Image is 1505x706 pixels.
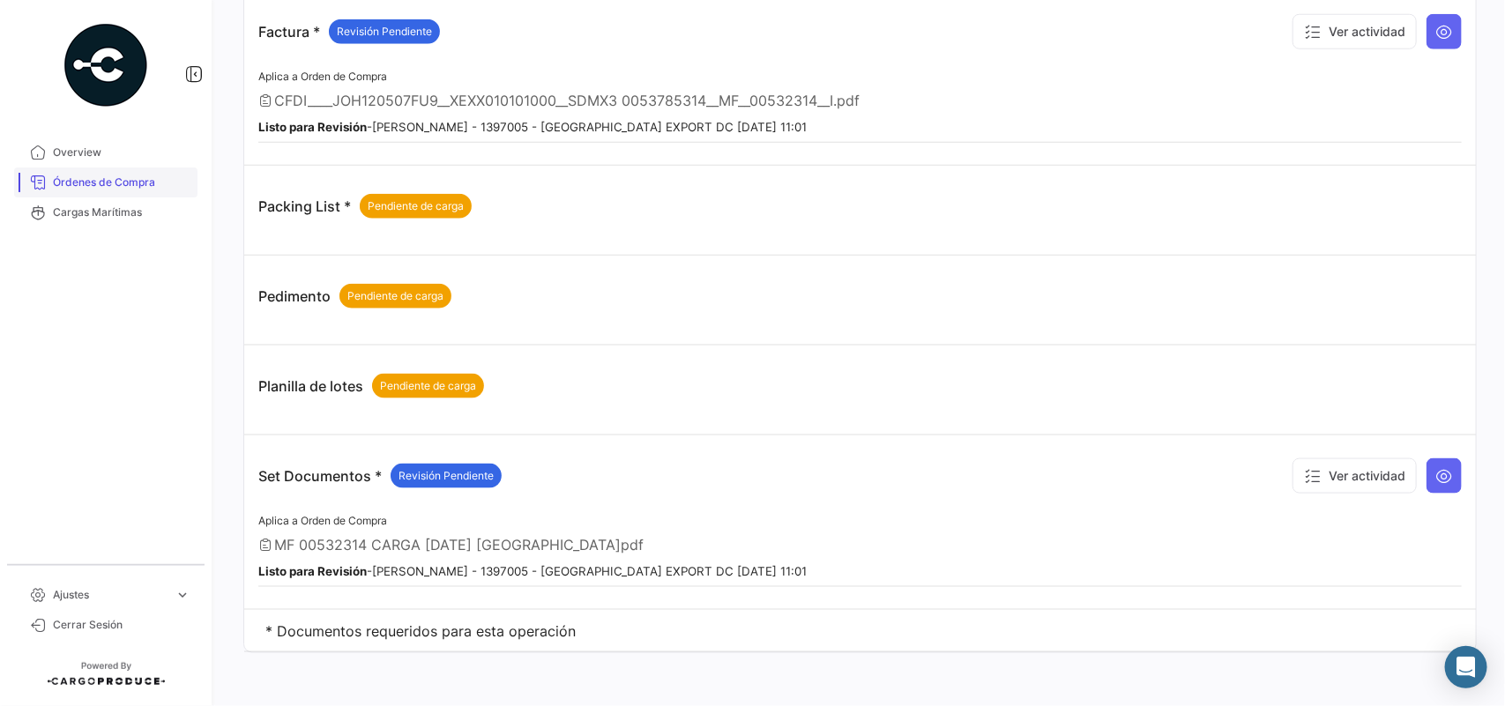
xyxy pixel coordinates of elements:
div: Abrir Intercom Messenger [1445,646,1487,688]
small: - [PERSON_NAME] - 1397005 - [GEOGRAPHIC_DATA] EXPORT DC [DATE] 11:01 [258,120,807,134]
a: Cargas Marítimas [14,197,197,227]
a: Overview [14,137,197,167]
span: MF 00532314 CARGA [DATE] [GEOGRAPHIC_DATA]pdf [274,536,644,554]
small: - [PERSON_NAME] - 1397005 - [GEOGRAPHIC_DATA] EXPORT DC [DATE] 11:01 [258,564,807,578]
span: Overview [53,145,190,160]
span: Cerrar Sesión [53,617,190,633]
span: Revisión Pendiente [337,24,432,40]
td: * Documentos requeridos para esta operación [244,610,1476,652]
span: CFDI____JOH120507FU9__XEXX010101000__SDMX3 0053785314__MF__00532314__I.pdf [274,92,860,109]
span: Pendiente de carga [368,198,464,214]
span: Ajustes [53,587,168,603]
span: Pendiente de carga [347,288,443,304]
b: Listo para Revisión [258,120,367,134]
span: Aplica a Orden de Compra [258,514,387,527]
span: Pendiente de carga [380,378,476,394]
span: Aplica a Orden de Compra [258,70,387,83]
a: Órdenes de Compra [14,167,197,197]
span: expand_more [175,587,190,603]
span: Órdenes de Compra [53,175,190,190]
p: Set Documentos * [258,464,502,488]
button: Ver actividad [1293,14,1417,49]
p: Packing List * [258,194,472,219]
p: Planilla de lotes [258,374,484,398]
img: powered-by.png [62,21,150,109]
span: Cargas Marítimas [53,204,190,220]
p: Factura * [258,19,440,44]
button: Ver actividad [1293,458,1417,494]
b: Listo para Revisión [258,564,367,578]
span: Revisión Pendiente [399,468,494,484]
p: Pedimento [258,284,451,308]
